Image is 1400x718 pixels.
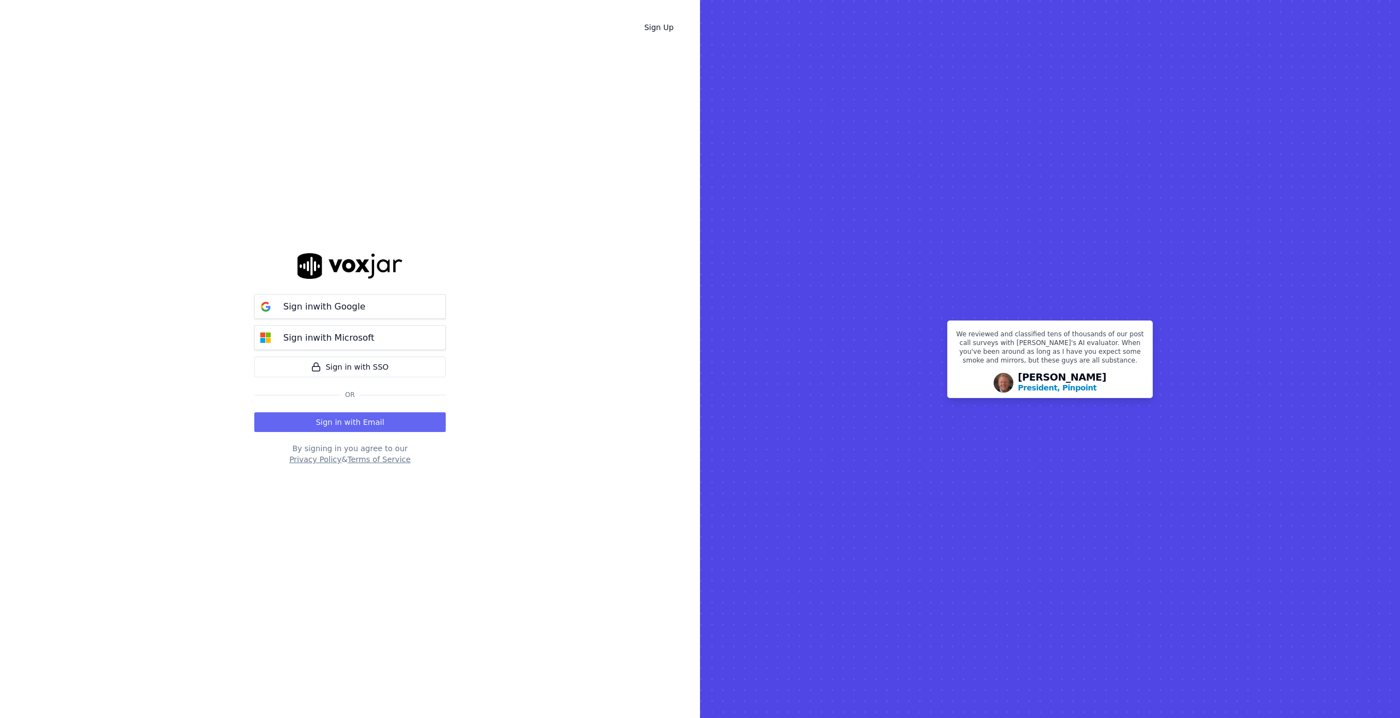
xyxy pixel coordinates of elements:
p: Sign in with Microsoft [283,331,374,345]
a: Sign in with SSO [254,357,446,377]
img: microsoft Sign in button [255,327,277,349]
button: Terms of Service [347,454,410,465]
button: Sign in with Email [254,412,446,432]
img: google Sign in button [255,296,277,318]
p: President, Pinpoint [1018,382,1096,393]
button: Privacy Policy [289,454,341,465]
img: Avatar [994,373,1013,393]
div: [PERSON_NAME] [1018,372,1106,393]
button: Sign inwith Microsoft [254,325,446,350]
span: Or [341,390,359,399]
div: By signing in you agree to our & [254,443,446,465]
img: logo [297,253,402,279]
button: Sign inwith Google [254,294,446,319]
p: Sign in with Google [283,300,365,313]
a: Sign Up [635,17,682,37]
p: We reviewed and classified tens of thousands of our post call surveys with [PERSON_NAME]'s AI eva... [954,330,1146,369]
